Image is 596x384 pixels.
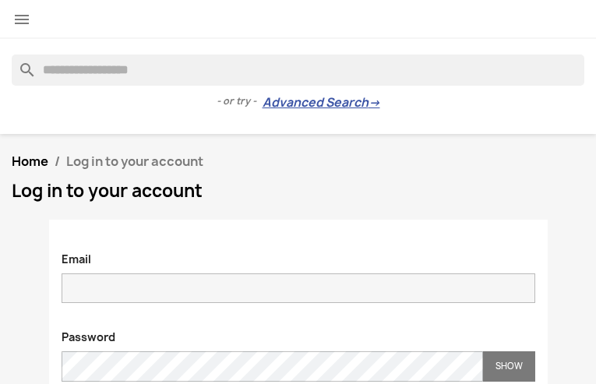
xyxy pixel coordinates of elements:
[12,55,30,73] i: search
[50,244,103,267] label: Email
[50,322,127,345] label: Password
[66,153,203,170] span: Log in to your account
[12,181,584,200] h1: Log in to your account
[62,351,483,382] input: Password input
[12,153,48,170] a: Home
[483,351,535,382] button: Show
[369,95,380,111] span: →
[12,10,31,29] i: 
[263,95,380,111] a: Advanced Search→
[12,55,584,86] input: Search
[217,93,263,109] span: - or try -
